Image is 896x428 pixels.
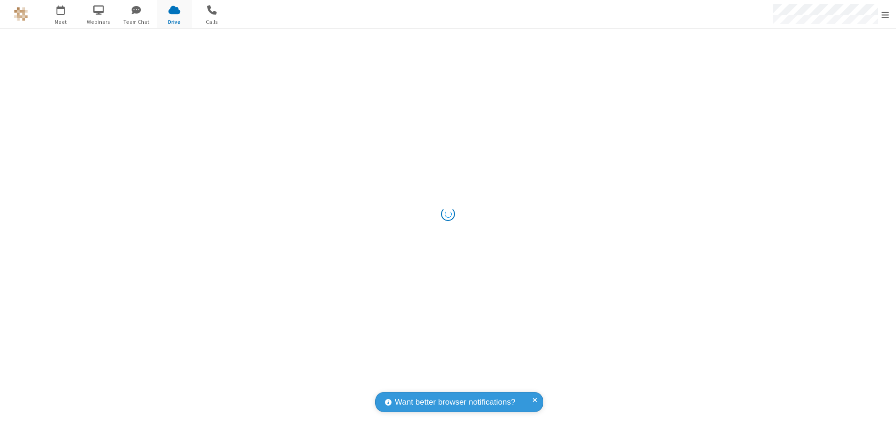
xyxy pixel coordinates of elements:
[14,7,28,21] img: QA Selenium DO NOT DELETE OR CHANGE
[195,18,230,26] span: Calls
[157,18,192,26] span: Drive
[81,18,116,26] span: Webinars
[43,18,78,26] span: Meet
[395,396,515,408] span: Want better browser notifications?
[119,18,154,26] span: Team Chat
